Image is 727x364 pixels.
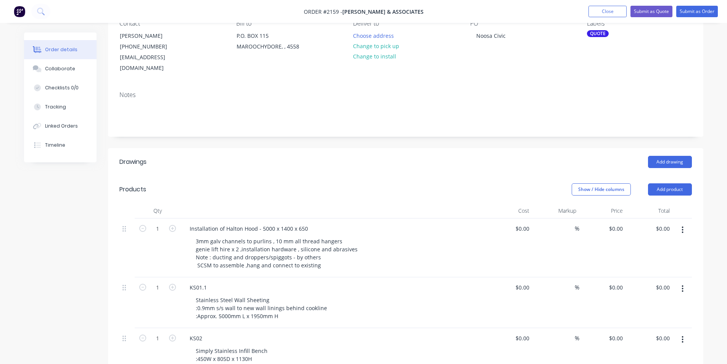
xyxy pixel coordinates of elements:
[45,46,77,53] div: Order details
[587,20,692,27] div: Labels
[648,183,692,196] button: Add product
[630,6,672,17] button: Submit as Quote
[342,8,424,15] span: [PERSON_NAME] & ASSOCIATES
[236,20,341,27] div: Bill to
[579,203,626,218] div: Price
[119,91,692,99] div: Notes
[486,203,533,218] div: Cost
[119,20,224,27] div: Contact
[353,20,458,27] div: Deliver to
[119,185,146,194] div: Products
[349,41,403,51] button: Change to pick up
[349,30,398,40] button: Choose address
[349,51,400,61] button: Change to install
[626,203,673,218] div: Total
[572,183,631,196] button: Show / Hide columns
[113,30,190,74] div: [PERSON_NAME][PHONE_NUMBER][EMAIL_ADDRESS][DOMAIN_NAME]
[184,333,208,344] div: KS02
[120,52,183,73] div: [EMAIL_ADDRESS][DOMAIN_NAME]
[14,6,25,17] img: Factory
[470,30,512,41] div: Noosa Civic
[24,40,97,59] button: Order details
[24,136,97,155] button: Timeline
[676,6,718,17] button: Submit as Order
[24,116,97,136] button: Linked Orders
[190,236,365,271] div: 3mm galv channels to purlins , 10 mm all thread hangers genie lift hire x 2 ,installation hardwar...
[45,65,75,72] div: Collaborate
[45,123,78,129] div: Linked Orders
[575,334,579,343] span: %
[575,283,579,292] span: %
[184,223,314,234] div: Installation of Halton Hood - 5000 x 1400 x 650
[587,30,609,37] div: QUOTE
[24,78,97,97] button: Checklists 0/0
[24,97,97,116] button: Tracking
[24,59,97,78] button: Collaborate
[45,142,65,149] div: Timeline
[120,31,183,41] div: [PERSON_NAME]
[532,203,579,218] div: Markup
[190,294,333,322] div: Stainless Steel Wall Sheeting :0.9mm s/s wall to new wall linings behind cookline :Approx. 5000mm...
[237,41,300,52] div: MAROOCHYDORE, , 4558
[304,8,342,15] span: Order #2159 -
[237,31,300,41] div: P.O. BOX 115
[648,156,692,168] button: Add drawing
[230,30,306,55] div: P.O. BOX 115MAROOCHYDORE, , 4558
[119,157,147,167] div: Drawings
[184,282,213,293] div: KS01.1
[120,41,183,52] div: [PHONE_NUMBER]
[470,20,575,27] div: PO
[135,203,181,218] div: Qty
[45,84,79,91] div: Checklists 0/0
[45,104,66,110] div: Tracking
[575,224,579,233] span: %
[588,6,627,17] button: Close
